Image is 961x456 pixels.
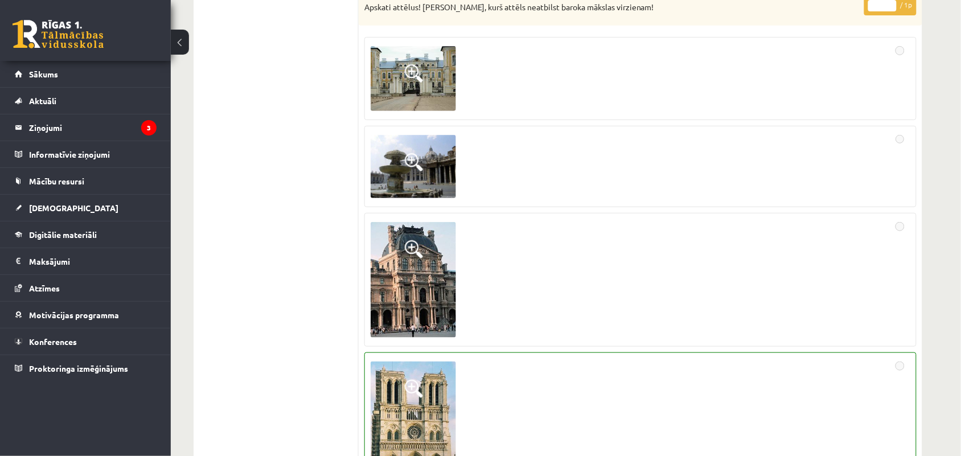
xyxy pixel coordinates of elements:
a: Rīgas 1. Tālmācības vidusskola [13,20,104,48]
span: Motivācijas programma [29,310,119,320]
img: 3.PNG [371,222,456,338]
span: Digitālie materiāli [29,229,97,240]
a: Motivācijas programma [15,302,157,328]
a: Ziņojumi3 [15,114,157,141]
span: [DEMOGRAPHIC_DATA] [29,203,118,213]
a: Atzīmes [15,275,157,301]
a: Sākums [15,61,157,87]
a: Proktoringa izmēģinājums [15,355,157,381]
legend: Informatīvie ziņojumi [29,141,157,167]
span: Mācību resursi [29,176,84,186]
span: Atzīmes [29,283,60,293]
span: Konferences [29,336,77,347]
p: Apskati attēlus! [PERSON_NAME], kurš attēls neatbilst baroka mākslas virzienam! [364,2,860,13]
span: Aktuāli [29,96,56,106]
img: 1.PNG [371,46,456,111]
a: Maksājumi [15,248,157,274]
i: 3 [141,120,157,135]
span: Sākums [29,69,58,79]
a: [DEMOGRAPHIC_DATA] [15,195,157,221]
span: Proktoringa izmēģinājums [29,363,128,373]
a: Digitālie materiāli [15,221,157,248]
legend: Ziņojumi [29,114,157,141]
legend: Maksājumi [29,248,157,274]
a: Mācību resursi [15,168,157,194]
img: 2.PNG [371,135,456,199]
a: Konferences [15,328,157,355]
a: Aktuāli [15,88,157,114]
a: Informatīvie ziņojumi [15,141,157,167]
